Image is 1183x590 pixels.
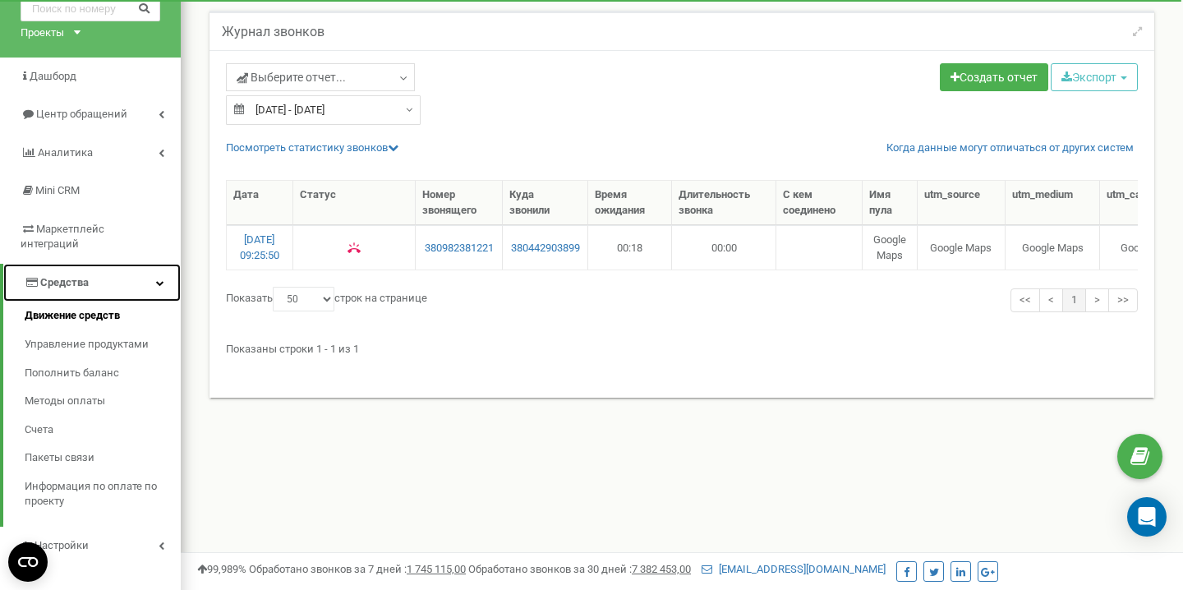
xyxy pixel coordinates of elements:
button: Open CMP widget [8,542,48,582]
label: Показать строк на странице [226,287,427,311]
span: Настройки [35,539,89,551]
select: Показатьстрок на странице [273,287,334,311]
a: Информация по оплате по проекту [25,472,181,516]
img: Занято [348,242,361,255]
span: Маркетплейс интеграций [21,223,104,251]
a: >> [1108,288,1138,312]
button: Экспорт [1051,63,1138,91]
th: Дата [227,181,293,225]
th: С кем соединено [776,181,863,225]
a: [EMAIL_ADDRESS][DOMAIN_NAME] [702,563,886,575]
th: utm_source [918,181,1006,225]
a: << [1010,288,1040,312]
th: utm_medium [1006,181,1100,225]
th: Имя пула [863,181,918,225]
span: Управление продуктами [25,337,149,353]
a: Движение средств [25,302,181,330]
div: Показаны строки 1 - 1 из 1 [226,335,1138,357]
a: Управление продуктами [25,330,181,359]
u: 1 745 115,00 [407,563,466,575]
a: 1 [1062,288,1086,312]
a: Когда данные могут отличаться от других систем [886,141,1134,156]
span: Пакеты связи [25,450,94,466]
span: 99,989% [197,563,246,575]
th: Номер звонящего [416,181,503,225]
th: Длительность звонка [672,181,776,225]
span: Выберите отчет... [237,69,346,85]
th: Куда звонили [503,181,588,225]
td: Google Maps [863,225,918,270]
th: Время ожидания [588,181,672,225]
u: 7 382 453,00 [632,563,691,575]
h5: Журнал звонков [222,25,325,39]
a: 380982381221 [422,241,495,256]
a: Пополнить баланс [25,359,181,388]
td: 00:00 [672,225,776,270]
td: 00:18 [588,225,672,270]
a: > [1085,288,1109,312]
a: 380442903899 [509,241,581,256]
td: Google Maps [1006,225,1100,270]
a: [DATE] 09:25:50 [240,233,279,261]
span: Движение средств [25,308,120,324]
div: Open Intercom Messenger [1127,497,1167,537]
span: Средства [40,276,89,288]
a: Счета [25,416,181,445]
span: Счета [25,422,53,438]
a: Посмотреть cтатистику звонков [226,141,398,154]
span: Аналитика [38,146,93,159]
a: Выберите отчет... [226,63,415,91]
span: Дашборд [30,70,76,82]
span: Информация по оплате по проекту [25,479,173,509]
th: Статус [293,181,416,225]
div: Проекты [21,25,64,41]
a: Создать отчет [940,63,1048,91]
span: Центр обращений [36,108,127,120]
span: Пополнить баланс [25,366,119,381]
span: Обработано звонков за 7 дней : [249,563,466,575]
a: Пакеты связи [25,444,181,472]
span: Обработано звонков за 30 дней : [468,563,691,575]
a: Методы оплаты [25,387,181,416]
td: Google Maps [918,225,1006,270]
a: Средства [3,264,181,302]
a: < [1039,288,1063,312]
span: Методы оплаты [25,394,105,409]
span: Mini CRM [35,184,80,196]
